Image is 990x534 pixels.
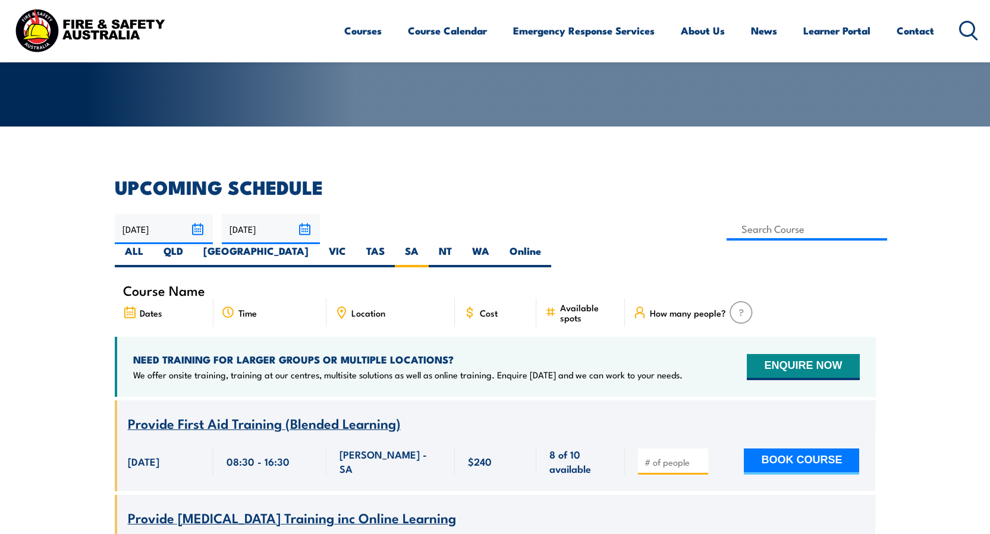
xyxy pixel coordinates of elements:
span: [PERSON_NAME] - SA [340,447,442,475]
span: Dates [140,308,162,318]
input: # of people [645,456,704,468]
label: VIC [319,244,356,267]
label: ALL [115,244,153,267]
a: Provide [MEDICAL_DATA] Training inc Online Learning [128,511,456,526]
input: Search Course [727,217,888,241]
label: NT [429,244,462,267]
button: ENQUIRE NOW [747,354,859,380]
span: Provide [MEDICAL_DATA] Training inc Online Learning [128,507,456,527]
span: Time [238,308,257,318]
a: Learner Portal [803,15,870,46]
span: Provide First Aid Training (Blended Learning) [128,413,401,433]
span: Location [351,308,385,318]
label: QLD [153,244,193,267]
a: Courses [344,15,382,46]
label: SA [395,244,429,267]
h2: UPCOMING SCHEDULE [115,178,876,195]
a: Contact [897,15,934,46]
span: Cost [480,308,498,318]
a: Emergency Response Services [513,15,655,46]
label: [GEOGRAPHIC_DATA] [193,244,319,267]
input: To date [222,214,320,244]
a: About Us [681,15,725,46]
span: Course Name [123,285,205,295]
label: TAS [356,244,395,267]
h4: NEED TRAINING FOR LARGER GROUPS OR MULTIPLE LOCATIONS? [133,353,683,366]
span: 08:30 - 16:30 [227,454,290,468]
button: BOOK COURSE [744,448,859,475]
span: [DATE] [128,454,159,468]
span: 8 of 10 available [549,447,612,475]
label: Online [499,244,551,267]
a: Provide First Aid Training (Blended Learning) [128,416,401,431]
label: WA [462,244,499,267]
span: $240 [468,454,492,468]
input: From date [115,214,213,244]
span: How many people? [650,308,726,318]
a: Course Calendar [408,15,487,46]
p: We offer onsite training, training at our centres, multisite solutions as well as online training... [133,369,683,381]
span: Available spots [560,302,617,323]
a: News [751,15,777,46]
